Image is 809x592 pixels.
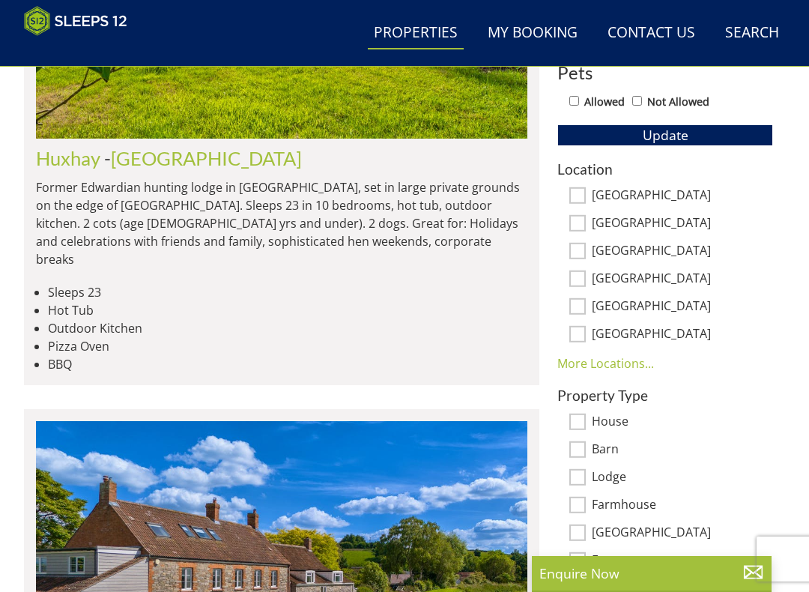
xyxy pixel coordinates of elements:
iframe: Customer reviews powered by Trustpilot [16,45,174,58]
img: Sleeps 12 [24,6,127,36]
label: Farmhouse [592,498,773,514]
a: More Locations... [557,355,654,372]
p: Enquire Now [539,564,764,583]
h3: Pets [557,63,773,82]
label: [GEOGRAPHIC_DATA] [592,216,773,232]
label: Allowed [584,94,625,110]
label: [GEOGRAPHIC_DATA] [592,188,773,205]
label: [GEOGRAPHIC_DATA] [592,271,773,288]
a: Contact Us [602,16,701,50]
span: - [104,147,302,169]
label: [GEOGRAPHIC_DATA] [592,525,773,542]
span: Update [643,126,688,144]
li: Outdoor Kitchen [48,319,527,337]
a: Huxhay [36,147,100,169]
label: [GEOGRAPHIC_DATA] [592,299,773,315]
a: [GEOGRAPHIC_DATA] [111,147,302,169]
label: [GEOGRAPHIC_DATA] [592,327,773,343]
h3: Property Type [557,387,773,403]
li: Hot Tub [48,301,527,319]
a: Properties [368,16,464,50]
label: Lodge [592,470,773,486]
li: BBQ [48,355,527,373]
p: Former Edwardian hunting lodge in [GEOGRAPHIC_DATA], set in large private grounds on the edge of ... [36,178,527,268]
label: Barn [592,442,773,459]
li: Pizza Oven [48,337,527,355]
a: Search [719,16,785,50]
label: Estate [592,553,773,570]
h3: Location [557,161,773,177]
button: Update [557,124,773,145]
a: My Booking [482,16,584,50]
li: Sleeps 23 [48,283,527,301]
label: [GEOGRAPHIC_DATA] [592,244,773,260]
label: House [592,414,773,431]
label: Not Allowed [647,94,709,110]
